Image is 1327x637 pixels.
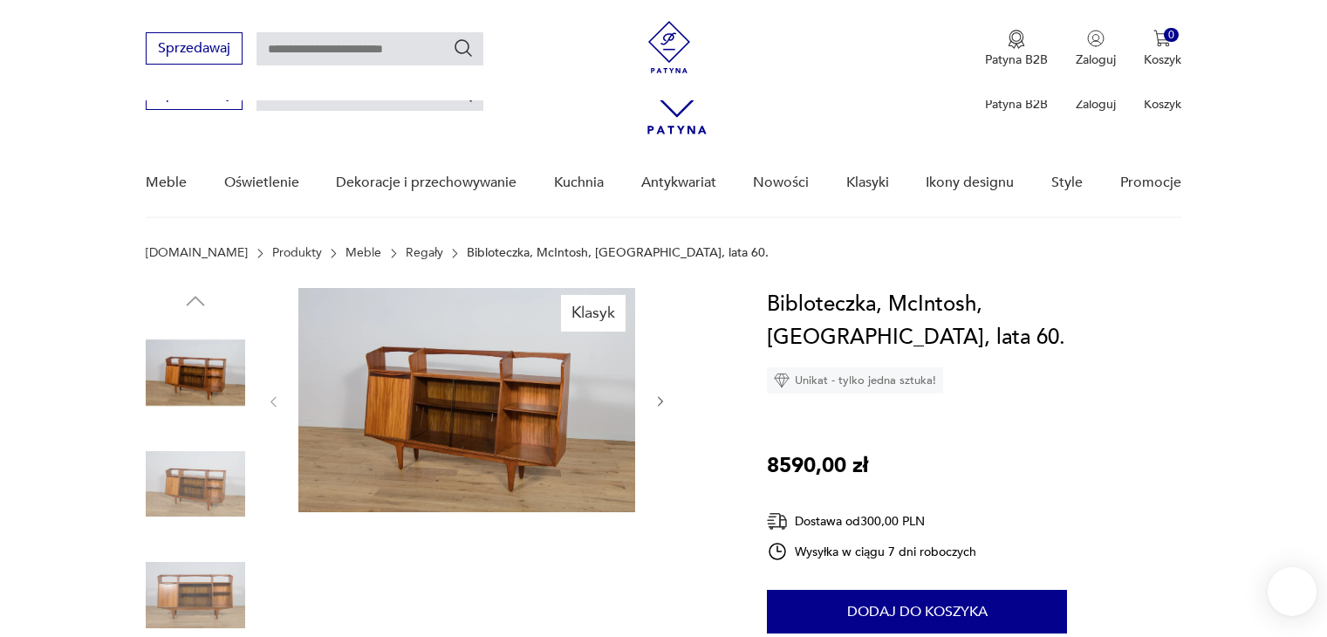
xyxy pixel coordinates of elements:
[146,149,187,216] a: Meble
[1153,30,1171,47] img: Ikona koszyka
[767,541,976,562] div: Wysyłka w ciągu 7 dni roboczych
[1087,30,1105,47] img: Ikonka użytkownika
[1144,51,1181,68] p: Koszyk
[774,373,790,388] img: Ikona diamentu
[767,449,868,483] p: 8590,00 zł
[767,288,1181,354] h1: Bibloteczka, McIntosh, [GEOGRAPHIC_DATA], lata 60.
[146,89,243,101] a: Sprzedawaj
[767,367,943,394] div: Unikat - tylko jedna sztuka!
[1076,51,1116,68] p: Zaloguj
[926,149,1014,216] a: Ikony designu
[1076,30,1116,68] button: Zaloguj
[336,149,516,216] a: Dekoracje i przechowywanie
[561,295,626,332] div: Klasyk
[985,96,1048,113] p: Patyna B2B
[146,323,245,422] img: Zdjęcie produktu Bibloteczka, McIntosh, Wielka Brytania, lata 60.
[146,246,248,260] a: [DOMAIN_NAME]
[1008,30,1025,49] img: Ikona medalu
[846,149,889,216] a: Klasyki
[767,510,788,532] img: Ikona dostawy
[1144,30,1181,68] button: 0Koszyk
[554,149,604,216] a: Kuchnia
[753,149,809,216] a: Nowości
[146,435,245,534] img: Zdjęcie produktu Bibloteczka, McIntosh, Wielka Brytania, lata 60.
[1120,149,1181,216] a: Promocje
[767,510,976,532] div: Dostawa od 300,00 PLN
[985,30,1048,68] button: Patyna B2B
[146,32,243,65] button: Sprzedawaj
[1051,149,1083,216] a: Style
[985,51,1048,68] p: Patyna B2B
[298,288,635,512] img: Zdjęcie produktu Bibloteczka, McIntosh, Wielka Brytania, lata 60.
[467,246,769,260] p: Bibloteczka, McIntosh, [GEOGRAPHIC_DATA], lata 60.
[1268,567,1317,616] iframe: Smartsupp widget button
[272,246,322,260] a: Produkty
[767,590,1067,634] button: Dodaj do koszyka
[224,149,299,216] a: Oświetlenie
[406,246,443,260] a: Regały
[1164,28,1179,43] div: 0
[643,21,695,73] img: Patyna - sklep z meblami i dekoracjami vintage
[345,246,381,260] a: Meble
[985,30,1048,68] a: Ikona medaluPatyna B2B
[146,44,243,56] a: Sprzedawaj
[453,38,474,58] button: Szukaj
[641,149,716,216] a: Antykwariat
[1144,96,1181,113] p: Koszyk
[1076,96,1116,113] p: Zaloguj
